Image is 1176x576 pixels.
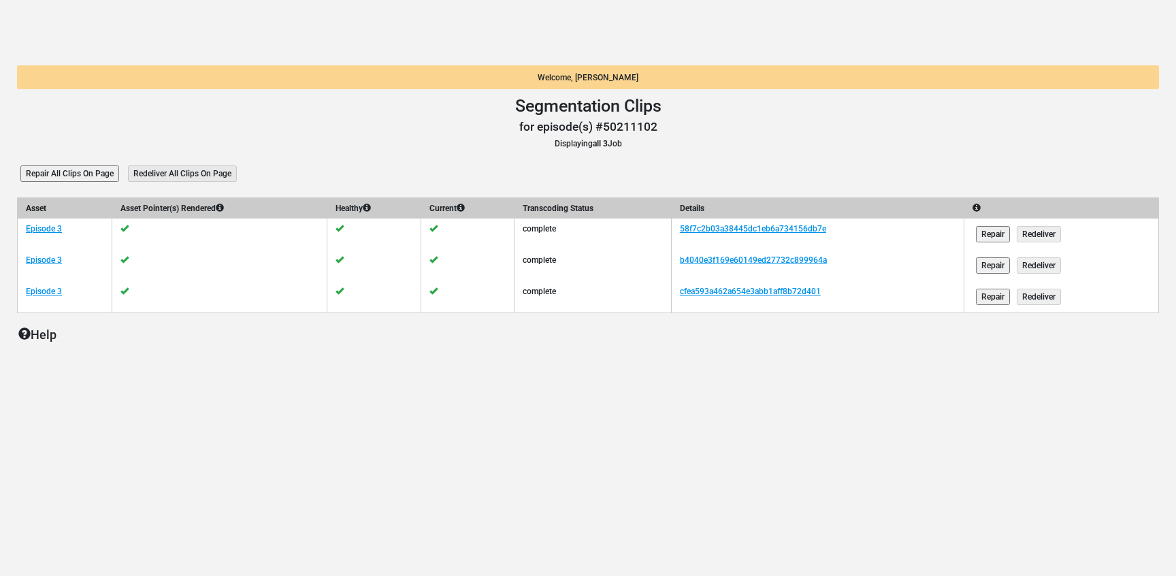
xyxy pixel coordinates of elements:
[976,257,1010,274] input: Repair
[976,289,1010,305] input: Repair
[18,198,112,219] th: Asset
[327,198,421,219] th: Healthy
[1017,289,1061,305] input: Redeliver
[514,219,671,250] td: complete
[680,287,821,296] a: cfea593a462a654e3abb1aff8b72d401
[112,198,327,219] th: Asset Pointer(s) Rendered
[1017,226,1061,242] input: Redeliver
[680,255,827,265] a: b4040e3f169e60149ed27732c899964a
[593,139,608,148] b: all 3
[128,165,237,182] input: Redeliver All Clips On Page
[514,281,671,313] td: complete
[17,96,1159,150] header: Displaying Job
[421,198,514,219] th: Current
[18,325,1159,344] p: Help
[26,255,62,265] a: Episode 3
[680,224,826,234] a: 58f7c2b03a38445dc1eb6a734156db7e
[26,224,62,234] a: Episode 3
[26,287,62,296] a: Episode 3
[20,165,119,182] input: Repair All Clips On Page
[976,226,1010,242] input: Repair
[671,198,964,219] th: Details
[1017,257,1061,274] input: Redeliver
[514,250,671,281] td: complete
[17,120,1159,134] h3: for episode(s) #50211102
[17,96,1159,116] h1: Segmentation Clips
[17,65,1159,89] div: Welcome, [PERSON_NAME]
[514,198,671,219] th: Transcoding Status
